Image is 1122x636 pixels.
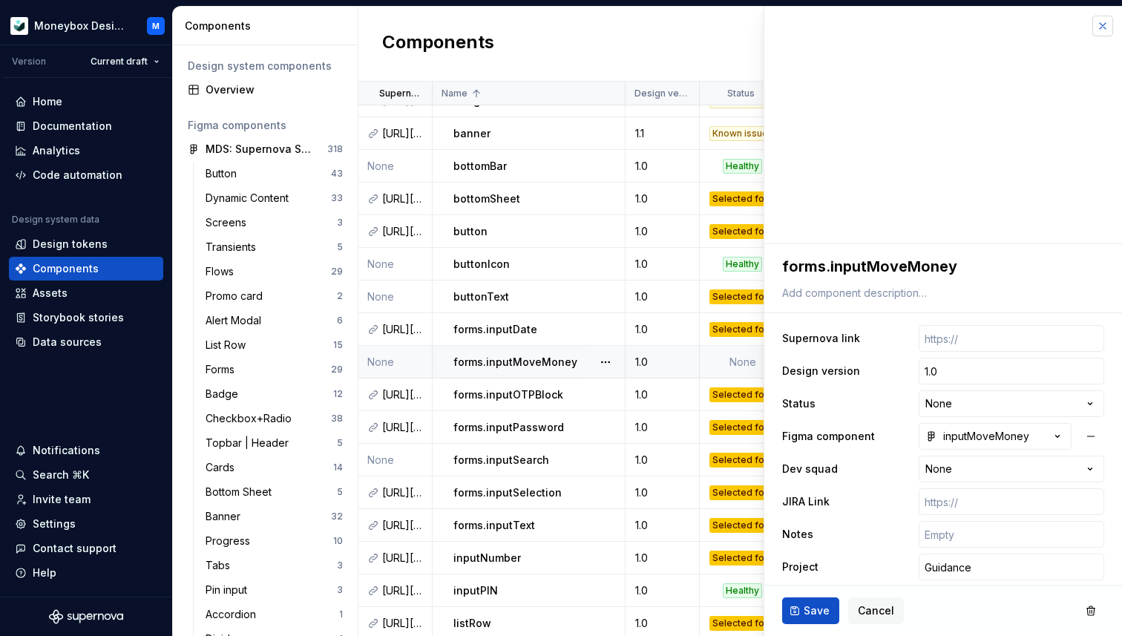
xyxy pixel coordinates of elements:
a: List Row15 [200,333,349,357]
span: Current draft [91,56,148,68]
label: Design version [782,364,860,378]
p: forms.inputDate [453,322,537,337]
span: Save [804,603,830,618]
div: Topbar | Header [206,436,295,450]
a: Banner32 [200,505,349,528]
a: Assets [9,281,163,305]
p: Status [727,88,755,99]
div: 5 [337,437,343,449]
div: 1 [339,609,343,620]
div: Screens [206,215,252,230]
div: Storybook stories [33,310,124,325]
a: Components [9,257,163,281]
div: 1.0 [626,551,698,565]
div: 1.0 [626,289,698,304]
div: 10 [333,535,343,547]
div: Selected for development [709,485,775,500]
div: 2 [337,290,343,302]
div: 29 [331,364,343,376]
div: Known issues [709,126,775,141]
div: [URL][DOMAIN_NAME] [382,322,423,337]
a: Topbar | Header5 [200,431,349,455]
div: Accordion [206,607,262,622]
img: 9de6ca4a-8ec4-4eed-b9a2-3d312393a40a.png [10,17,28,35]
div: Version [12,56,46,68]
div: Contact support [33,541,117,556]
a: Tabs3 [200,554,349,577]
div: 1.0 [626,387,698,402]
div: Selected for development [709,616,775,631]
div: Figma components [188,118,343,133]
button: Notifications [9,439,163,462]
a: Data sources [9,330,163,354]
div: 1.0 [626,583,698,598]
a: Badge12 [200,382,349,406]
a: Documentation [9,114,163,138]
div: Design system components [188,59,343,73]
div: Selected for development [709,551,775,565]
p: banner [453,126,491,141]
div: [URL][DOMAIN_NAME] [382,420,423,435]
a: Overview [182,78,349,102]
div: 1.0 [626,453,698,468]
div: Invite team [33,492,91,507]
div: 3 [337,217,343,229]
div: Components [33,261,99,276]
div: Cards [206,460,240,475]
input: Empty [919,358,1104,384]
p: buttonText [453,289,509,304]
td: None [358,281,433,313]
div: 6 [337,315,343,327]
div: Button [206,166,243,181]
a: Code automation [9,163,163,187]
div: Transients [206,240,262,255]
p: buttonIcon [453,257,510,272]
a: Analytics [9,139,163,163]
a: Design tokens [9,232,163,256]
div: 1.0 [626,355,698,370]
p: bottomSheet [453,191,520,206]
a: Alert Modal6 [200,309,349,332]
p: bottomBar [453,159,507,174]
a: Flows29 [200,260,349,283]
div: 5 [337,486,343,498]
div: Progress [206,534,256,548]
div: Healthy [723,257,762,272]
div: Banner [206,509,246,524]
div: 14 [333,462,343,473]
div: [URL][DOMAIN_NAME] [382,224,423,239]
p: Name [442,88,467,99]
button: Help [9,561,163,585]
div: 3 [337,560,343,571]
td: None [358,248,433,281]
label: Figma component [782,429,875,444]
label: Notes [782,527,813,542]
input: https:// [919,488,1104,515]
div: 1.0 [626,257,698,272]
div: Settings [33,517,76,531]
a: Cards14 [200,456,349,479]
div: 1.0 [626,159,698,174]
div: 1.0 [626,518,698,533]
label: JIRA Link [782,494,830,509]
p: listRow [453,616,491,631]
div: 1.0 [626,224,698,239]
button: Search ⌘K [9,463,163,487]
div: M [152,20,160,32]
div: Moneybox Design System [34,19,129,33]
a: Dynamic Content33 [200,186,349,210]
div: 5 [337,241,343,253]
p: button [453,224,488,239]
button: Contact support [9,537,163,560]
a: Supernova Logo [49,609,123,624]
p: forms.inputSelection [453,485,562,500]
p: forms.inputOTPBlock [453,387,563,402]
div: Alert Modal [206,313,267,328]
div: Analytics [33,143,80,158]
div: Selected for development [709,420,775,435]
a: Button43 [200,162,349,186]
div: Selected for development [709,289,775,304]
p: inputPIN [453,583,498,598]
div: Design system data [12,214,99,226]
div: 38 [331,413,343,424]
